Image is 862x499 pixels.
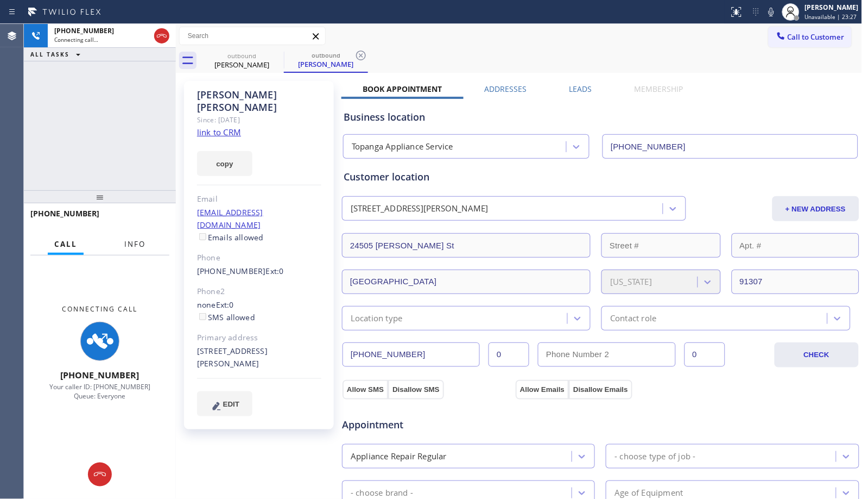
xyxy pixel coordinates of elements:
[48,234,84,255] button: Call
[197,345,321,370] div: [STREET_ADDRESS][PERSON_NAME]
[216,300,234,310] span: Ext: 0
[30,51,69,58] span: ALL TASKS
[775,342,859,367] button: CHECK
[197,252,321,264] div: Phone
[684,342,725,367] input: Ext. 2
[197,151,252,176] button: copy
[197,391,252,416] button: EDIT
[197,312,255,322] label: SMS allowed
[601,233,720,258] input: Street #
[516,380,569,400] button: Allow Emails
[732,270,859,294] input: ZIP
[49,382,150,401] span: Your caller ID: [PHONE_NUMBER] Queue: Everyone
[285,59,367,69] div: [PERSON_NAME]
[635,84,683,94] label: Membership
[342,417,513,432] span: Appointment
[285,51,367,59] div: outbound
[197,193,321,205] div: Email
[569,380,632,400] button: Disallow Emails
[61,369,140,381] span: [PHONE_NUMBER]
[201,60,283,70] div: [PERSON_NAME]
[197,332,321,344] div: Primary address
[285,48,367,72] div: Tom Matz
[351,450,447,463] div: Appliance Repair Regular
[197,207,263,230] a: [EMAIL_ADDRESS][DOMAIN_NAME]
[788,32,845,42] span: Call to Customer
[201,52,283,60] div: outbound
[199,233,206,240] input: Emails allowed
[266,266,284,276] span: Ext: 0
[769,27,852,47] button: Call to Customer
[351,486,413,499] div: - choose brand -
[489,342,529,367] input: Ext.
[342,270,591,294] input: City
[199,313,206,320] input: SMS allowed
[197,299,321,324] div: none
[223,400,239,408] span: EDIT
[764,4,779,20] button: Mute
[54,239,77,249] span: Call
[352,141,453,153] div: Topanga Appliance Service
[603,134,858,159] input: Phone Number
[62,304,138,314] span: Connecting Call
[805,13,857,21] span: Unavailable | 23:27
[538,342,675,367] input: Phone Number 2
[54,36,98,43] span: Connecting call…
[201,48,283,73] div: Tom Matz
[343,380,388,400] button: Allow SMS
[197,266,266,276] a: [PHONE_NUMBER]
[30,208,99,219] span: [PHONE_NUMBER]
[732,233,859,258] input: Apt. #
[363,84,442,94] label: Book Appointment
[344,110,858,124] div: Business location
[124,239,145,249] span: Info
[197,285,321,298] div: Phone2
[197,127,241,138] a: link to CRM
[197,114,321,126] div: Since: [DATE]
[351,203,489,215] div: [STREET_ADDRESS][PERSON_NAME]
[197,232,264,242] label: Emails allowed
[24,48,91,61] button: ALL TASKS
[614,486,683,499] div: Age of Equipment
[351,312,403,325] div: Location type
[485,84,527,94] label: Addresses
[343,342,480,367] input: Phone Number
[88,463,112,486] button: Hang up
[610,312,656,325] div: Contact role
[772,196,859,221] button: + NEW ADDRESS
[614,450,695,463] div: - choose type of job -
[344,170,858,184] div: Customer location
[388,380,444,400] button: Disallow SMS
[180,27,325,45] input: Search
[569,84,592,94] label: Leads
[197,89,321,114] div: [PERSON_NAME] [PERSON_NAME]
[805,3,859,12] div: [PERSON_NAME]
[342,233,591,258] input: Address
[118,234,152,255] button: Info
[154,28,169,43] button: Hang up
[54,26,114,35] span: [PHONE_NUMBER]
